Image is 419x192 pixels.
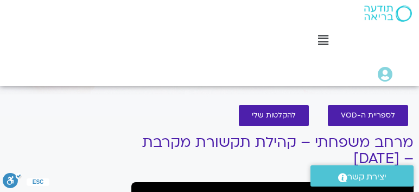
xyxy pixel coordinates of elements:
span: לספריית ה-VOD [341,112,395,120]
span: יצירת קשר [347,170,386,184]
img: תודעה בריאה [364,5,412,22]
a: יצירת קשר [310,165,414,187]
span: להקלטות שלי [252,112,296,120]
a: להקלטות שלי [239,105,309,126]
h1: מרחב משפחתי – קהילת תקשורת מקרבת – [DATE] [131,134,414,167]
a: לספריית ה-VOD [328,105,408,126]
